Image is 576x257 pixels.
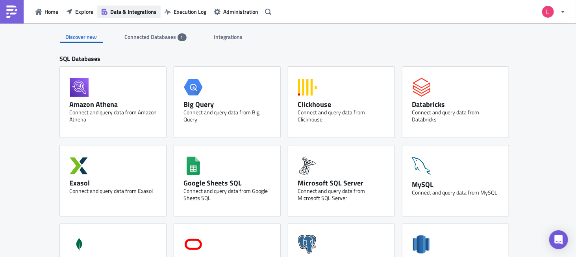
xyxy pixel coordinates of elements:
[412,180,503,189] div: MySQL
[412,100,503,109] div: Databricks
[184,187,274,202] div: Connect and query data from Google Sheets SQL
[223,7,258,16] span: Administration
[70,100,160,109] div: Amazon Athena
[60,31,103,43] div: Discover new
[214,33,244,41] span: Integrations
[174,7,206,16] span: Execution Log
[184,178,274,187] div: Google Sheets SQL
[70,178,160,187] div: Exasol
[181,34,183,40] span: 1
[161,6,210,18] button: Execution Log
[210,6,262,18] button: Administration
[125,33,178,41] span: Connected Databases
[541,5,555,18] img: Avatar
[62,6,97,18] button: Explore
[412,189,503,196] div: Connect and query data from MySQL
[70,187,160,195] div: Connect and query data from Exasol
[298,109,389,123] div: Connect and query data from Clickhouse
[6,6,18,18] img: PushMetrics
[549,230,568,249] div: Open Intercom Messenger
[44,7,58,16] span: Home
[60,55,517,67] div: SQL Databases
[298,187,389,202] div: Connect and query data from Microsoft SQL Server
[298,100,389,109] div: Clickhouse
[31,6,62,18] button: Home
[184,109,274,123] div: Connect and query data from Big Query
[70,109,160,123] div: Connect and query data from Amazon Athena
[184,100,274,109] div: Big Query
[97,6,161,18] button: Data & Integrations
[412,109,503,123] div: Connect and query data from Databricks
[110,7,157,16] span: Data & Integrations
[298,178,389,187] div: Microsoft SQL Server
[75,7,93,16] span: Explore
